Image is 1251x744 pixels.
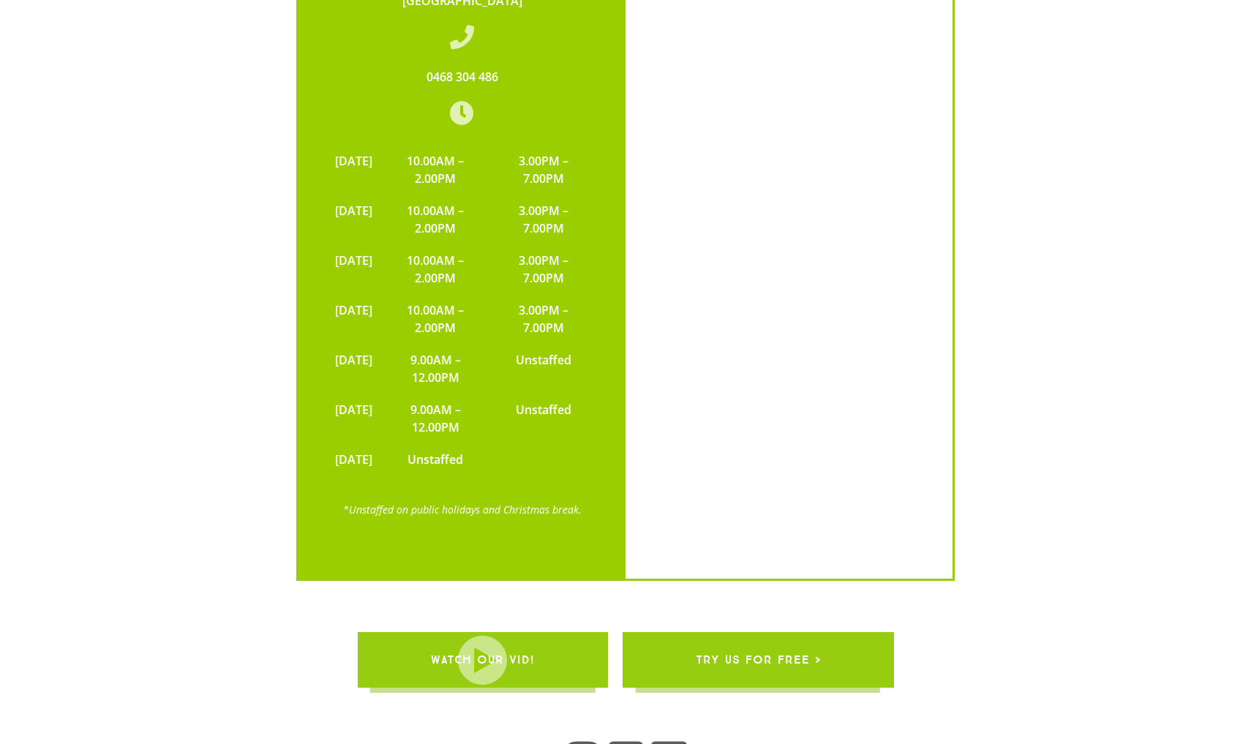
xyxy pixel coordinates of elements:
[427,69,498,85] a: 0468 304 486
[380,443,492,476] td: Unstaffed
[380,394,492,443] td: 9.00AM – 12.00PM
[328,294,380,344] td: [DATE]
[380,294,492,344] td: 10.00AM – 2.00PM
[492,294,596,344] td: 3.00PM – 7.00PM
[328,394,380,443] td: [DATE]
[696,639,821,680] span: try us for free >
[492,195,596,244] td: 3.00PM – 7.00PM
[492,344,596,394] td: Unstaffed
[358,632,608,688] a: WATCH OUR VID!
[380,244,492,294] td: 10.00AM – 2.00PM
[380,145,492,195] td: 10.00AM – 2.00PM
[623,632,894,688] a: try us for free >
[492,394,596,443] td: Unstaffed
[343,503,582,516] a: *Unstaffed on public holidays and Christmas break.
[431,639,535,680] span: WATCH OUR VID!
[328,244,380,294] td: [DATE]
[380,344,492,394] td: 9.00AM – 12.00PM
[492,145,596,195] td: 3.00PM – 7.00PM
[380,195,492,244] td: 10.00AM – 2.00PM
[492,244,596,294] td: 3.00PM – 7.00PM
[328,145,380,195] td: [DATE]
[328,443,380,476] td: [DATE]
[328,195,380,244] td: [DATE]
[328,344,380,394] td: [DATE]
